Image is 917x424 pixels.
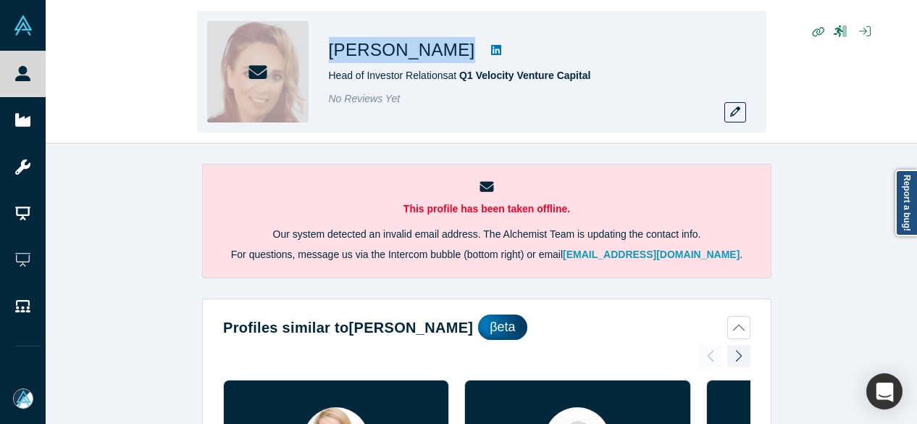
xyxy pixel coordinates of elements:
button: Profiles similar to[PERSON_NAME]βeta [223,315,750,340]
a: [EMAIL_ADDRESS][DOMAIN_NAME] [563,249,740,260]
p: This profile has been taken offline. [223,201,750,217]
img: Alchemist Vault Logo [13,15,33,36]
span: Head of Investor Relations at [329,70,591,81]
a: Report a bug! [895,170,917,236]
p: Our system detected an invalid email address. The Alchemist Team is updating the contact info. [223,227,750,242]
a: Q1 Velocity Venture Capital [459,70,590,81]
span: No Reviews Yet [329,93,401,104]
div: βeta [478,315,527,340]
h2: Profiles similar to [PERSON_NAME] [223,317,473,338]
p: For questions, message us via the Intercom bubble (bottom right) or email . [223,247,750,262]
h1: [PERSON_NAME] [329,37,475,63]
img: Mia Scott's Account [13,388,33,409]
